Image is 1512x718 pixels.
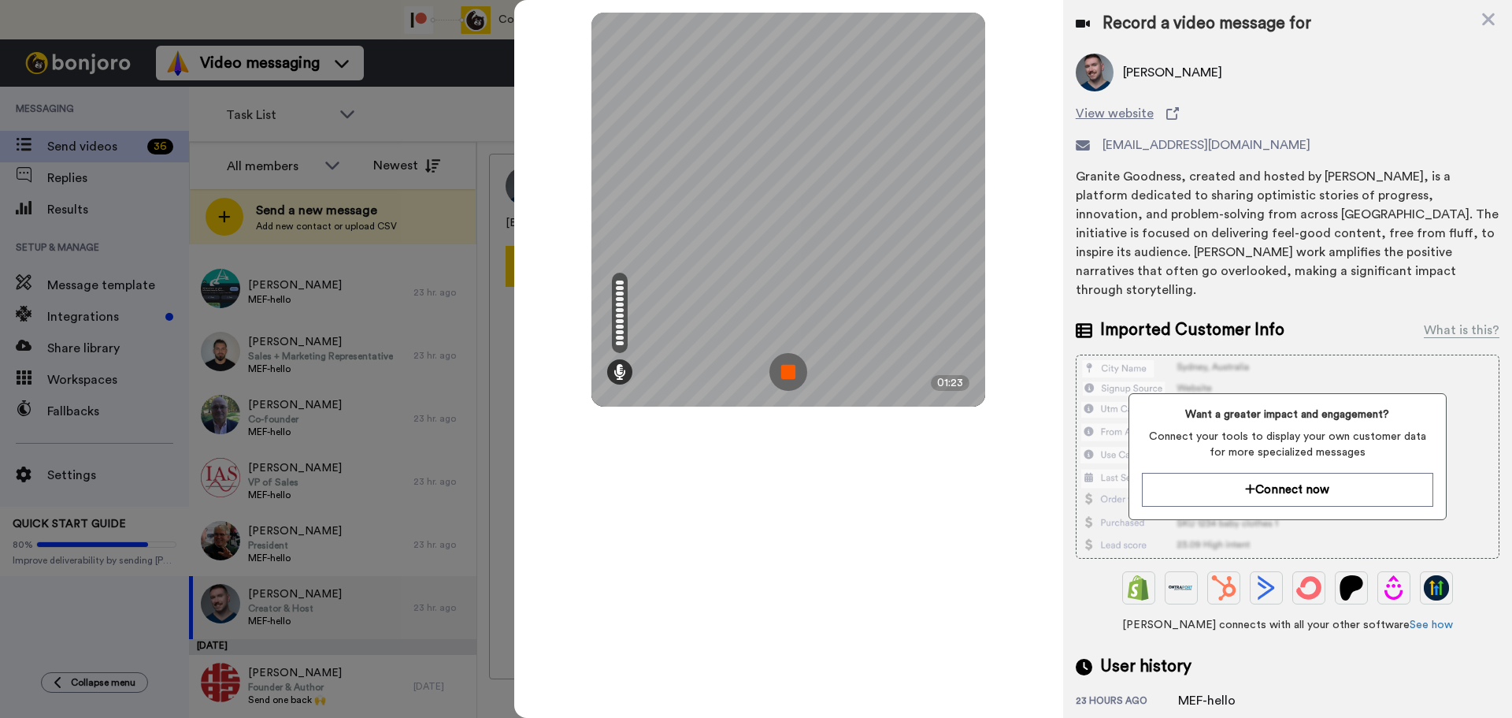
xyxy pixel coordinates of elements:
[1211,575,1236,601] img: Hubspot
[1076,694,1178,710] div: 23 hours ago
[1381,575,1406,601] img: Drip
[1296,575,1321,601] img: ConvertKit
[1142,429,1432,460] span: Connect your tools to display your own customer data for more specialized messages
[1169,575,1194,601] img: Ontraport
[1424,575,1449,601] img: GoHighLevel
[931,375,969,391] div: 01:23
[1424,321,1499,340] div: What is this?
[1142,473,1432,507] button: Connect now
[1339,575,1364,601] img: Patreon
[1410,619,1453,631] a: See how
[1100,655,1191,679] span: User history
[1076,167,1499,299] div: Granite Goodness, created and hosted by [PERSON_NAME], is a platform dedicated to sharing optimis...
[1102,136,1310,154] span: [EMAIL_ADDRESS][DOMAIN_NAME]
[1100,318,1284,342] span: Imported Customer Info
[1178,691,1257,710] div: MEF-hello
[1254,575,1279,601] img: ActiveCampaign
[769,353,807,391] img: ic_record_stop.svg
[1076,617,1499,633] span: [PERSON_NAME] connects with all your other software
[1142,407,1432,422] span: Want a greater impact and engagement?
[1126,575,1151,601] img: Shopify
